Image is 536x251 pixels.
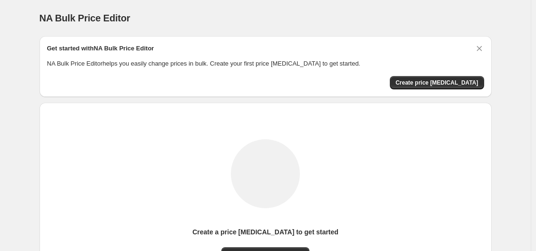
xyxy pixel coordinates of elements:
button: Dismiss card [475,44,484,53]
p: Create a price [MEDICAL_DATA] to get started [192,227,338,237]
h2: Get started with NA Bulk Price Editor [47,44,154,53]
button: Create price change job [390,76,484,89]
span: NA Bulk Price Editor [40,13,130,23]
span: Create price [MEDICAL_DATA] [396,79,478,87]
p: NA Bulk Price Editor helps you easily change prices in bulk. Create your first price [MEDICAL_DAT... [47,59,484,68]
